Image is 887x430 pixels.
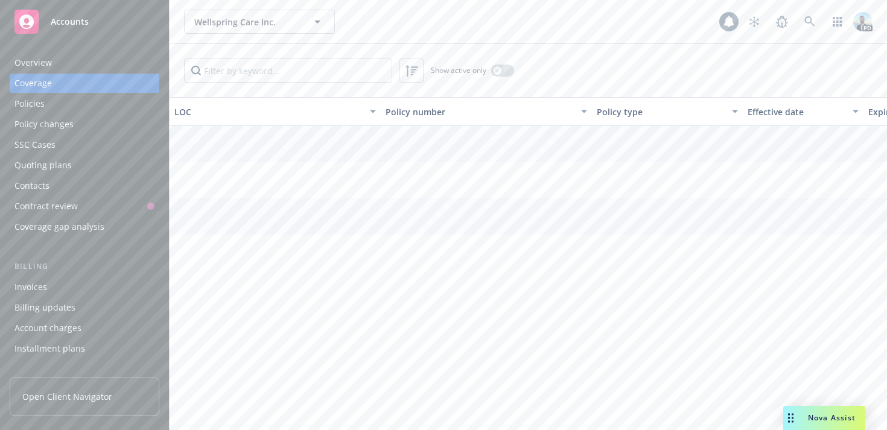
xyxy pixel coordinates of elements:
span: Open Client Navigator [22,390,112,403]
a: Report a Bug [770,10,794,34]
a: Coverage [10,74,159,93]
span: Show active only [431,65,486,75]
a: Overview [10,53,159,72]
img: photo [853,12,873,31]
span: Nova Assist [808,413,856,423]
button: Policy number [381,97,592,126]
div: Billing updates [14,298,75,317]
div: Installment plans [14,339,85,358]
div: Effective date [748,106,845,118]
a: Stop snowing [742,10,766,34]
a: Billing updates [10,298,159,317]
button: LOC [170,97,381,126]
span: Wellspring Care Inc. [194,16,299,28]
div: Quoting plans [14,156,72,175]
a: Switch app [825,10,850,34]
a: Account charges [10,318,159,338]
a: Installment plans [10,339,159,358]
div: SSC Cases [14,135,56,154]
a: Invoices [10,277,159,297]
a: Search [798,10,822,34]
a: Policies [10,94,159,113]
div: Policies [14,94,45,113]
div: Contacts [14,176,49,195]
a: SSC Cases [10,135,159,154]
input: Filter by keyword... [184,58,392,83]
button: Effective date [743,97,863,126]
a: Accounts [10,5,159,39]
div: Overview [14,53,52,72]
div: Invoices [14,277,47,297]
div: Policy changes [14,115,74,134]
div: Account charges [14,318,81,338]
a: Coverage gap analysis [10,217,159,236]
button: Nova Assist [783,406,865,430]
button: Wellspring Care Inc. [184,10,335,34]
a: Quoting plans [10,156,159,175]
div: Policy type [597,106,725,118]
a: Contract review [10,197,159,216]
span: Accounts [51,17,89,27]
div: Contract review [14,197,78,216]
div: Coverage [14,74,52,93]
a: Contacts [10,176,159,195]
div: Billing [10,261,159,273]
div: LOC [174,106,363,118]
div: Drag to move [783,406,798,430]
a: Policy changes [10,115,159,134]
div: Policy number [386,106,574,118]
div: Coverage gap analysis [14,217,104,236]
button: Policy type [592,97,743,126]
